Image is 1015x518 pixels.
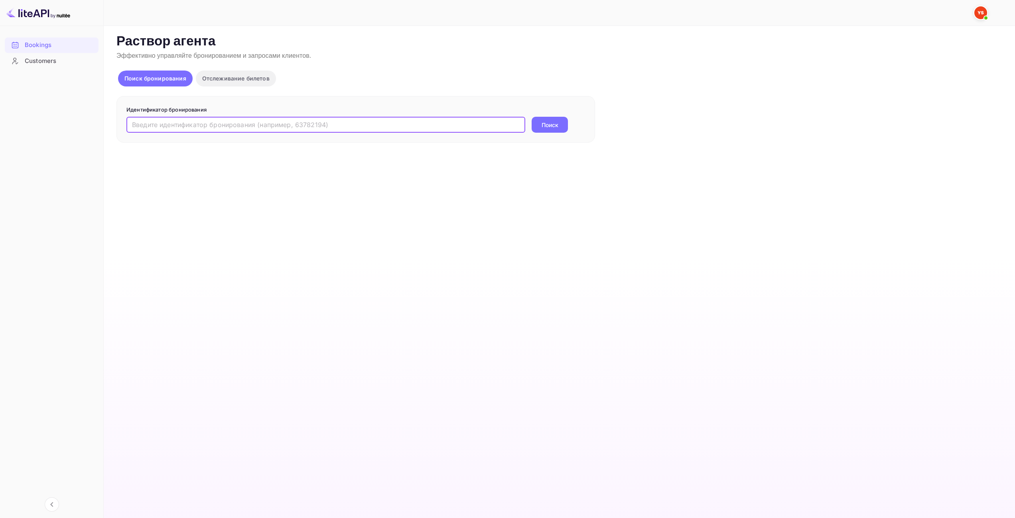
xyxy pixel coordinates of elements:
[5,53,99,68] a: Customers
[202,75,270,82] ya-tr-span: Отслеживание билетов
[5,53,99,69] div: Customers
[116,52,311,60] ya-tr-span: Эффективно управляйте бронированием и запросами клиентов.
[116,33,216,50] ya-tr-span: Раствор агента
[542,121,558,129] ya-tr-span: Поиск
[126,106,207,113] ya-tr-span: Идентификатор бронирования
[532,117,568,133] button: Поиск
[126,117,525,133] input: Введите идентификатор бронирования (например, 63782194)
[25,57,95,66] div: Customers
[124,75,186,82] ya-tr-span: Поиск бронирования
[25,41,95,50] div: Bookings
[5,37,99,52] a: Bookings
[6,6,70,19] img: Логотип LiteAPI
[5,37,99,53] div: Bookings
[45,497,59,512] button: Свернуть навигацию
[974,6,987,19] img: Служба Поддержки Яндекса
